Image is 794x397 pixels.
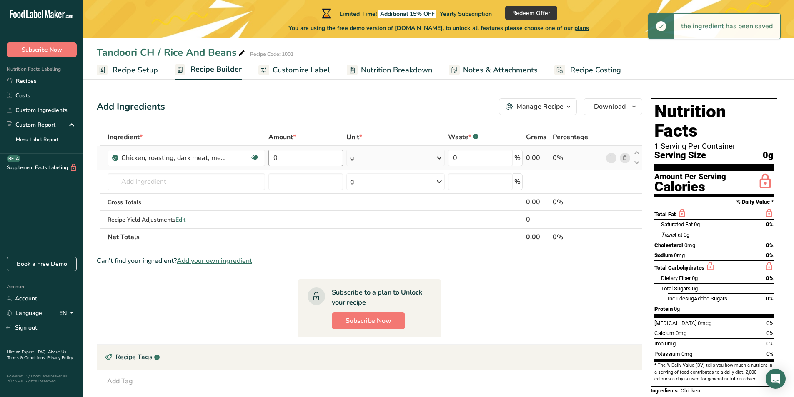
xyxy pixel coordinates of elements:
[654,242,683,248] span: Cholesterol
[268,132,296,142] span: Amount
[378,10,436,18] span: Additional 15% OFF
[661,285,691,292] span: Total Sugars
[516,102,564,112] div: Manage Recipe
[654,330,674,336] span: Calcium
[258,61,330,80] a: Customize Label
[766,242,774,248] span: 0%
[554,61,621,80] a: Recipe Costing
[551,228,604,245] th: 0%
[661,232,675,238] i: Trans
[505,6,557,20] button: Redeem Offer
[526,197,550,207] div: 0.00
[7,155,20,162] div: BETA
[668,295,727,302] span: Includes Added Sugars
[661,275,691,281] span: Dietary Fiber
[766,351,774,357] span: 0%
[574,24,589,32] span: plans
[692,275,698,281] span: 0g
[108,215,266,224] div: Recipe Yield Adjustments
[766,340,774,347] span: 0%
[654,252,673,258] span: Sodium
[108,173,266,190] input: Add Ingredient
[674,252,685,258] span: 0mg
[97,256,642,266] div: Can't find your ingredient?
[698,320,711,326] span: 0mcg
[7,120,55,129] div: Custom Report
[175,60,242,80] a: Recipe Builder
[346,316,391,326] span: Subscribe Now
[763,150,774,161] span: 0g
[97,45,247,60] div: Tandoori CH / Rice And Beans
[654,173,726,181] div: Amount Per Serving
[766,221,774,227] span: 0%
[606,153,616,163] a: i
[448,132,478,142] div: Waste
[766,252,774,258] span: 0%
[553,197,603,207] div: 0%
[526,132,546,142] span: Grams
[107,376,133,386] div: Add Tag
[361,65,432,76] span: Nutrition Breakdown
[38,349,48,355] a: FAQ .
[22,45,62,54] span: Subscribe Now
[524,228,551,245] th: 0.00
[320,8,492,18] div: Limited Time!
[654,362,774,382] section: * The % Daily Value (DV) tells you how much a nutrient in a serving of food contributes to a dail...
[288,24,589,32] span: You are using the free demo version of [DOMAIN_NAME], to unlock all features please choose one of...
[766,320,774,326] span: 0%
[654,181,726,193] div: Calories
[553,132,588,142] span: Percentage
[654,340,664,347] span: Iron
[692,285,698,292] span: 0g
[346,132,362,142] span: Unit
[654,306,673,312] span: Protein
[7,42,77,57] button: Subscribe Now
[121,153,225,163] div: Chicken, roasting, dark meat, meat only, cooked, roasted
[654,320,696,326] span: [MEDICAL_DATA]
[651,387,679,394] span: Ingredients:
[665,340,676,347] span: 0mg
[332,287,425,307] div: Subscribe to a plan to Unlock your recipe
[97,100,165,114] div: Add Ingredients
[97,61,158,80] a: Recipe Setup
[7,349,66,361] a: About Us .
[113,65,158,76] span: Recipe Setup
[350,153,354,163] div: g
[273,65,330,76] span: Customize Label
[47,355,73,361] a: Privacy Policy
[766,369,786,389] div: Open Intercom Messenger
[175,216,185,224] span: Edit
[681,387,700,394] span: Chicken
[766,330,774,336] span: 0%
[674,14,780,39] div: the ingredient has been saved
[766,275,774,281] span: 0%
[684,242,695,248] span: 0mg
[674,306,680,312] span: 0g
[654,351,680,357] span: Potassium
[684,232,689,238] span: 0g
[570,65,621,76] span: Recipe Costing
[190,64,242,75] span: Recipe Builder
[594,102,626,112] span: Download
[584,98,642,115] button: Download
[766,295,774,302] span: 0%
[347,61,432,80] a: Nutrition Breakdown
[108,198,266,207] div: Gross Totals
[681,351,692,357] span: 0mg
[177,256,252,266] span: Add your own ingredient
[654,211,676,217] span: Total Fat
[688,295,694,302] span: 0g
[512,9,550,17] span: Redeem Offer
[250,50,293,58] div: Recipe Code: 1001
[526,215,550,225] div: 0
[654,197,774,207] section: % Daily Value *
[350,177,354,187] div: g
[654,265,704,271] span: Total Carbohydrates
[661,232,682,238] span: Fat
[440,10,492,18] span: Yearly Subscription
[654,142,774,150] div: 1 Serving Per Container
[661,221,693,227] span: Saturated Fat
[463,65,538,76] span: Notes & Attachments
[7,349,36,355] a: Hire an Expert .
[7,355,47,361] a: Terms & Conditions .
